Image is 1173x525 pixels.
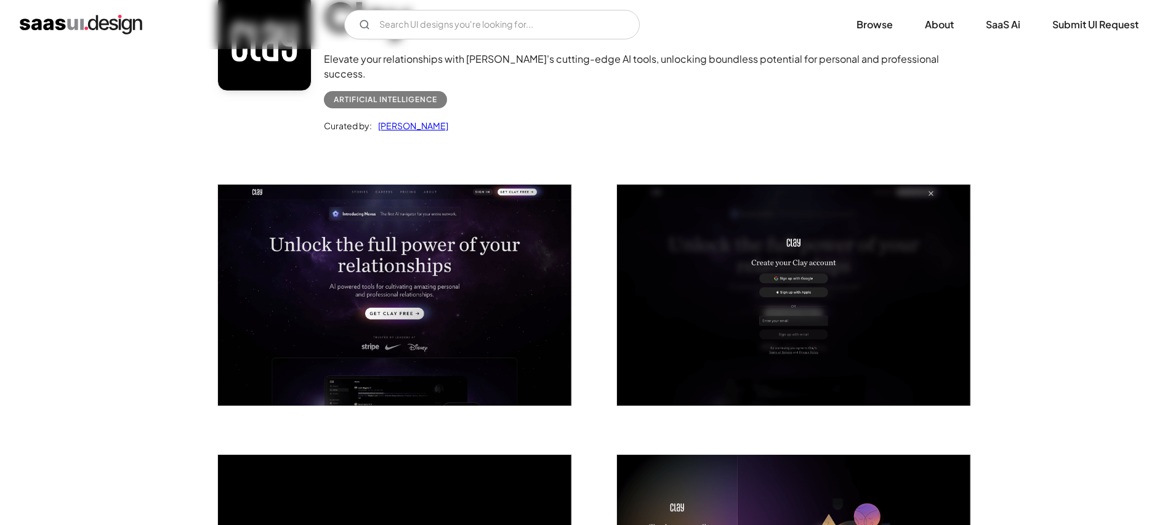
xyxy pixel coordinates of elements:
[842,11,908,38] a: Browse
[1038,11,1153,38] a: Submit UI Request
[218,185,571,406] img: 646f5641ffe20815e5ebb647_Clay%20Homepage%20Screen.png
[910,11,969,38] a: About
[334,92,437,107] div: Artificial Intelligence
[324,52,956,81] div: Elevate your relationships with [PERSON_NAME]'s cutting-edge AI tools, unlocking boundless potent...
[617,185,970,406] a: open lightbox
[372,118,448,133] a: [PERSON_NAME]
[20,15,142,34] a: home
[971,11,1035,38] a: SaaS Ai
[617,185,970,406] img: 646f564eb230e07962b7f32b_Clay%20Signup%20Screen.png
[344,10,640,39] form: Email Form
[324,118,372,133] div: Curated by:
[218,185,571,406] a: open lightbox
[344,10,640,39] input: Search UI designs you're looking for...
